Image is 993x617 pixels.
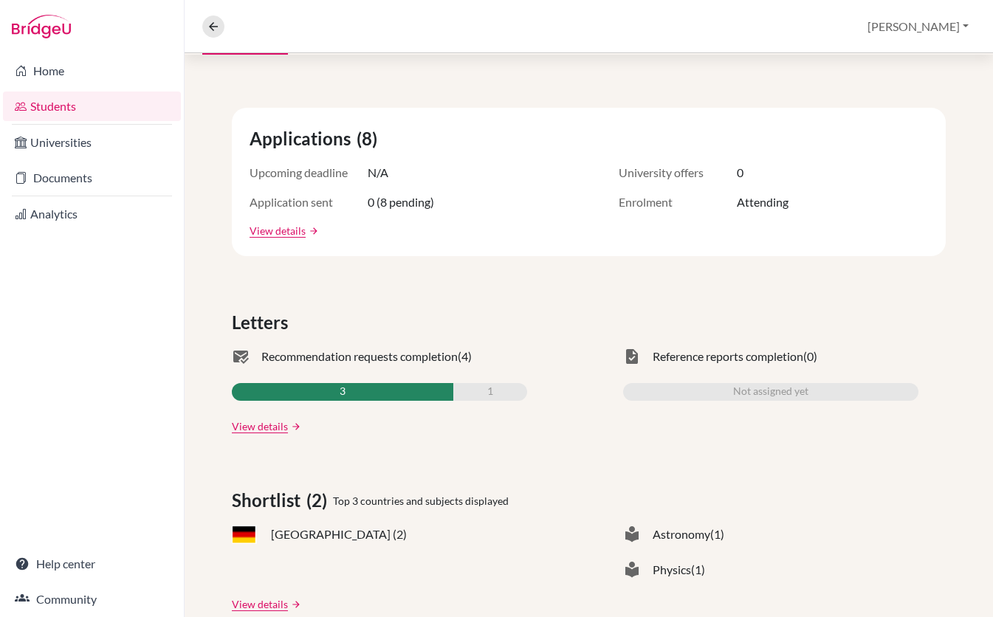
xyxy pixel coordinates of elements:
span: Letters [232,309,294,336]
span: 1 [487,383,493,401]
span: N/A [368,164,388,182]
a: View details [232,596,288,612]
a: Community [3,585,181,614]
span: [GEOGRAPHIC_DATA] (2) [271,525,407,543]
button: [PERSON_NAME] [861,13,975,41]
span: (8) [357,125,383,152]
span: DE [232,525,257,544]
a: Universities [3,128,181,157]
a: Analytics [3,199,181,229]
a: View details [250,223,306,238]
span: Shortlist [232,487,306,514]
span: Attending [737,193,788,211]
span: local_library [623,525,641,543]
span: Upcoming deadline [250,164,368,182]
span: local_library [623,561,641,579]
a: arrow_forward [306,226,319,236]
span: University offers [619,164,737,182]
span: (4) [458,348,472,365]
a: arrow_forward [288,421,301,432]
a: Help center [3,549,181,579]
img: Bridge-U [12,15,71,38]
a: View details [232,418,288,434]
span: Physics [653,561,691,579]
span: (1) [710,525,724,543]
a: arrow_forward [288,599,301,610]
span: Top 3 countries and subjects displayed [333,493,509,509]
span: Applications [250,125,357,152]
span: Enrolment [619,193,737,211]
span: (2) [306,487,333,514]
span: Not assigned yet [733,383,808,401]
span: Astronomy [653,525,710,543]
span: 0 [737,164,743,182]
span: (0) [803,348,817,365]
a: Students [3,92,181,121]
span: (1) [691,561,705,579]
span: Application sent [250,193,368,211]
span: mark_email_read [232,348,250,365]
span: 3 [340,383,346,401]
span: task [623,348,641,365]
span: Recommendation requests completion [261,348,458,365]
span: Reference reports completion [653,348,803,365]
a: Home [3,56,181,86]
a: Documents [3,163,181,193]
span: 0 (8 pending) [368,193,434,211]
